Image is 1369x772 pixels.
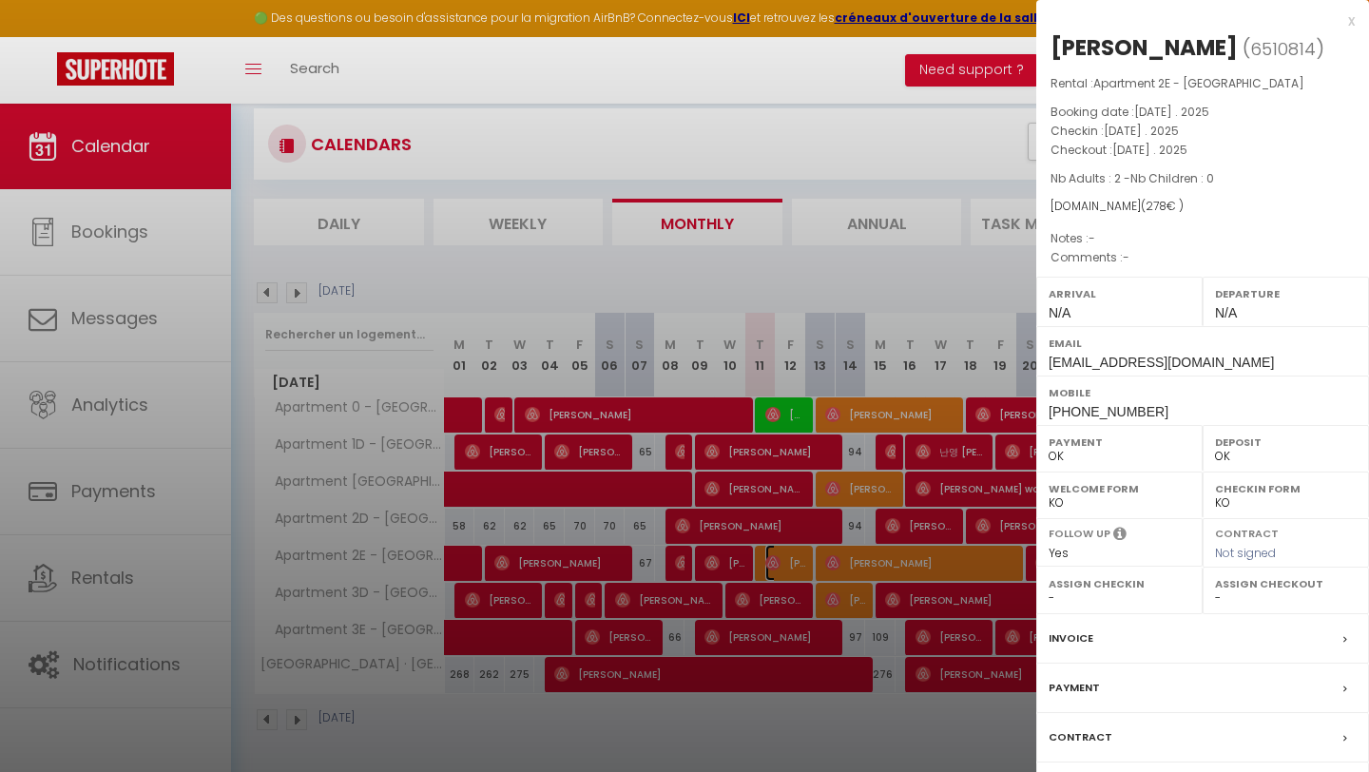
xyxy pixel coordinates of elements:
label: Checkin form [1215,479,1357,498]
label: Mobile [1049,383,1357,402]
span: [EMAIL_ADDRESS][DOMAIN_NAME] [1049,355,1274,370]
label: Email [1049,334,1357,353]
div: [PERSON_NAME] [1051,32,1238,63]
label: Departure [1215,284,1357,303]
span: [DATE] . 2025 [1134,104,1209,120]
span: N/A [1049,305,1070,320]
p: Comments : [1051,248,1355,267]
span: [DATE] . 2025 [1104,123,1179,139]
span: [PHONE_NUMBER] [1049,404,1168,419]
div: [DOMAIN_NAME] [1051,198,1355,216]
span: [DATE] . 2025 [1112,142,1187,158]
span: N/A [1215,305,1237,320]
span: 278 [1146,198,1167,214]
p: Checkout : [1051,141,1355,160]
span: - [1123,249,1129,265]
p: Notes : [1051,229,1355,248]
label: Invoice [1049,628,1093,648]
span: - [1089,230,1095,246]
p: Checkin : [1051,122,1355,141]
label: Assign Checkin [1049,574,1190,593]
span: Nb Children : 0 [1130,170,1214,186]
label: Payment [1049,433,1190,452]
label: Welcome form [1049,479,1190,498]
label: Payment [1049,678,1100,698]
span: ( ) [1243,35,1324,62]
label: Contract [1049,727,1112,747]
label: Follow up [1049,526,1110,542]
span: Nb Adults : 2 - [1051,170,1214,186]
span: Apartment 2E - [GEOGRAPHIC_DATA] [1093,75,1304,91]
label: Deposit [1215,433,1357,452]
i: Select YES if you want to send post-checkout messages sequences [1113,526,1127,547]
p: Rental : [1051,74,1355,93]
span: Not signed [1215,545,1276,561]
span: 6510814 [1250,37,1316,61]
div: x [1036,10,1355,32]
span: ( € ) [1141,198,1184,214]
label: Assign Checkout [1215,574,1357,593]
label: Arrival [1049,284,1190,303]
label: Contract [1215,526,1279,538]
p: Booking date : [1051,103,1355,122]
